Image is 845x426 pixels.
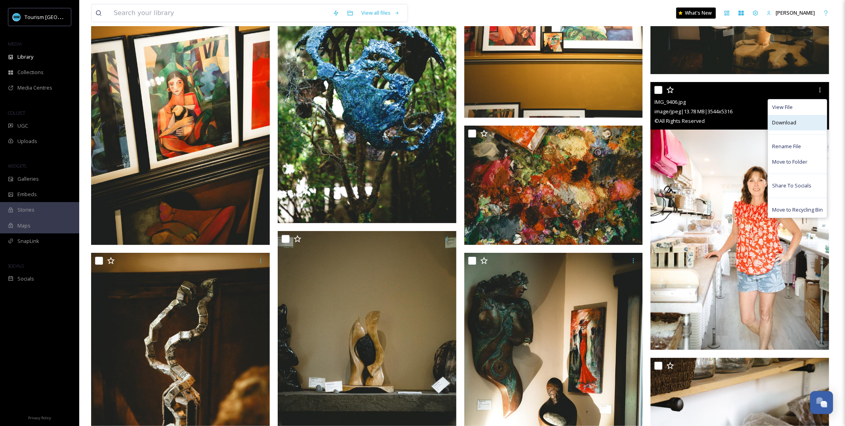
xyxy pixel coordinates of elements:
span: Tourism [GEOGRAPHIC_DATA] [25,13,95,21]
span: Rename File [772,143,801,150]
span: Galleries [17,175,39,183]
span: Stories [17,206,34,214]
span: WIDGETS [8,163,26,169]
span: Collections [17,69,44,76]
span: View File [772,103,793,111]
span: Maps [17,222,31,229]
span: Move to Recycling Bin [772,206,823,214]
span: Download [772,119,796,126]
img: IMG_9519.jpg [464,126,643,245]
span: Privacy Policy [28,415,51,420]
a: Privacy Policy [28,413,51,422]
a: View all files [357,5,404,21]
span: Media Centres [17,84,52,92]
span: MEDIA [8,41,22,47]
a: What's New [676,8,716,19]
span: image/jpeg | 13.78 MB | 3544 x 5316 [654,108,732,115]
img: IMG_9406.jpg [650,82,829,350]
span: Share To Socials [772,182,811,189]
input: Search your library [110,4,329,22]
span: Embeds [17,191,37,198]
span: Socials [17,275,34,283]
span: SOCIALS [8,263,24,269]
span: SnapLink [17,237,39,245]
span: Library [17,53,33,61]
span: UGC [17,122,28,130]
span: COLLECT [8,110,25,116]
span: Uploads [17,138,37,145]
span: © All Rights Reserved [654,117,705,124]
img: tourism_nanaimo_logo.jpeg [13,13,21,21]
a: [PERSON_NAME] [763,5,819,21]
span: IMG_9406.jpg [654,98,686,105]
button: Open Chat [810,391,833,414]
span: [PERSON_NAME] [776,9,815,16]
span: Move to Folder [772,158,807,166]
